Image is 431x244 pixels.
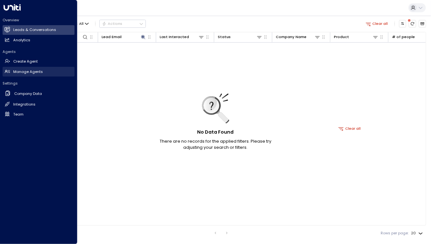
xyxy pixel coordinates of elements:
[3,67,75,76] a: Manage Agents
[334,34,378,40] div: Product
[99,20,146,27] button: Actions
[3,81,75,86] h2: Settings
[102,34,146,40] div: Lead Email
[3,35,75,45] a: Analytics
[419,20,426,27] button: Archived Leads
[13,27,56,33] h2: Leads & Conversations
[160,34,189,40] div: Last Interacted
[3,17,75,23] h2: Overview
[197,129,234,136] h5: No Data Found
[276,34,320,40] div: Company Name
[218,34,262,40] div: Status
[160,34,204,40] div: Last Interacted
[79,22,84,26] span: All
[3,99,75,109] a: Integrations
[336,125,363,132] button: Clear all
[399,20,406,27] button: Customize
[3,88,75,99] a: Company Data
[151,138,280,150] p: There are no records for the applied filters. Please try adjusting your search or filters.
[334,34,349,40] div: Product
[411,229,424,237] div: 20
[14,91,42,97] h2: Company Data
[364,20,390,27] button: Clear all
[99,20,146,27] div: Button group with a nested menu
[211,229,231,237] nav: pagination navigation
[409,20,416,27] span: There are new threads available. Refresh the grid to view the latest updates.
[392,34,415,40] div: # of people
[102,21,122,26] div: Actions
[102,34,122,40] div: Lead Email
[13,102,35,107] h2: Integrations
[13,59,38,64] h2: Create Agent
[381,230,409,236] label: Rows per page:
[3,25,75,35] a: Leads & Conversations
[3,57,75,66] a: Create Agent
[13,37,30,43] h2: Analytics
[276,34,306,40] div: Company Name
[13,112,24,117] h2: Team
[13,69,43,75] h2: Manage Agents
[3,49,75,54] h2: Agents
[218,34,231,40] div: Status
[3,109,75,119] a: Team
